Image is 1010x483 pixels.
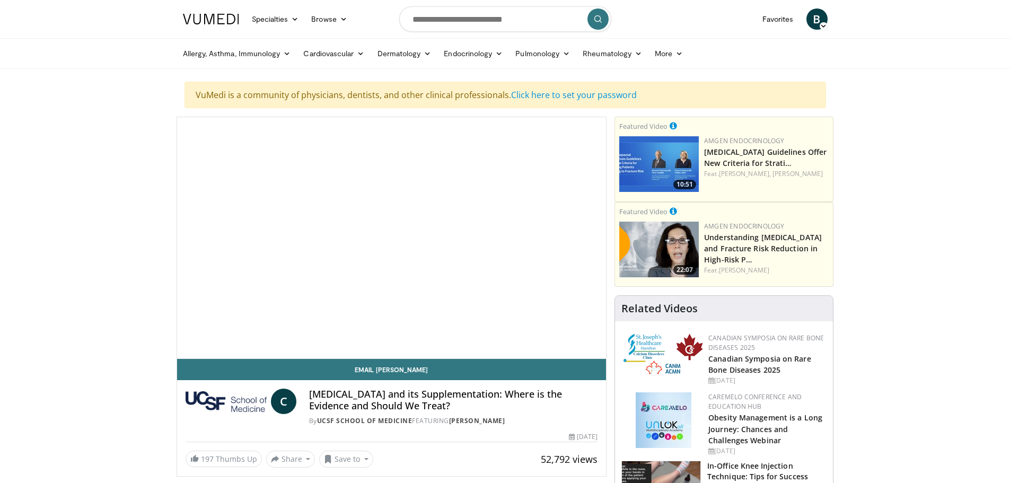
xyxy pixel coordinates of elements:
[509,43,576,64] a: Pulmonology
[708,333,824,352] a: Canadian Symposia on Rare Bone Diseases 2025
[704,169,829,179] div: Feat.
[619,222,699,277] img: c9a25db3-4db0-49e1-a46f-17b5c91d58a1.png.150x105_q85_crop-smart_upscale.png
[623,333,703,376] img: 59b7dea3-8883-45d6-a110-d30c6cb0f321.png.150x105_q85_autocrop_double_scale_upscale_version-0.2.png
[305,8,354,30] a: Browse
[371,43,438,64] a: Dermatology
[756,8,800,30] a: Favorites
[708,412,822,445] a: Obesity Management is a Long Journey: Chances and Challenges Webinar
[177,117,607,359] video-js: Video Player
[719,266,769,275] a: [PERSON_NAME]
[704,222,784,231] a: Amgen Endocrinology
[511,89,637,101] a: Click here to set your password
[619,121,668,131] small: Featured Video
[619,207,668,216] small: Featured Video
[704,136,784,145] a: Amgen Endocrinology
[704,147,827,168] a: [MEDICAL_DATA] Guidelines Offer New Criteria for Strati…
[704,266,829,275] div: Feat.
[437,43,509,64] a: Endocrinology
[177,43,297,64] a: Allergy, Asthma, Immunology
[636,392,691,448] img: 45df64a9-a6de-482c-8a90-ada250f7980c.png.150x105_q85_autocrop_double_scale_upscale_version-0.2.jpg
[309,389,598,411] h4: [MEDICAL_DATA] and its Supplementation: Where is the Evidence and Should We Treat?
[708,392,802,411] a: CaReMeLO Conference and Education Hub
[707,461,827,482] h3: In-Office Knee Injection Technique: Tips for Success
[621,302,698,315] h4: Related Videos
[309,416,598,426] div: By FEATURING
[266,451,315,468] button: Share
[201,454,214,464] span: 197
[186,389,267,414] img: UCSF School of Medicine
[704,232,822,265] a: Understanding [MEDICAL_DATA] and Fracture Risk Reduction in High-Risk P…
[317,416,412,425] a: UCSF School of Medicine
[648,43,689,64] a: More
[708,446,824,456] div: [DATE]
[673,265,696,275] span: 22:07
[719,169,771,178] a: [PERSON_NAME],
[271,389,296,414] a: C
[297,43,371,64] a: Cardiovascular
[619,222,699,277] a: 22:07
[708,376,824,385] div: [DATE]
[541,453,598,466] span: 52,792 views
[183,14,239,24] img: VuMedi Logo
[772,169,823,178] a: [PERSON_NAME]
[245,8,305,30] a: Specialties
[569,432,598,442] div: [DATE]
[619,136,699,192] a: 10:51
[619,136,699,192] img: 7b525459-078d-43af-84f9-5c25155c8fbb.png.150x105_q85_crop-smart_upscale.jpg
[576,43,648,64] a: Rheumatology
[673,180,696,189] span: 10:51
[319,451,373,468] button: Save to
[806,8,828,30] a: B
[186,451,262,467] a: 197 Thumbs Up
[185,82,826,108] div: VuMedi is a community of physicians, dentists, and other clinical professionals.
[708,354,811,375] a: Canadian Symposia on Rare Bone Diseases 2025
[449,416,505,425] a: [PERSON_NAME]
[399,6,611,32] input: Search topics, interventions
[177,359,607,380] a: Email [PERSON_NAME]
